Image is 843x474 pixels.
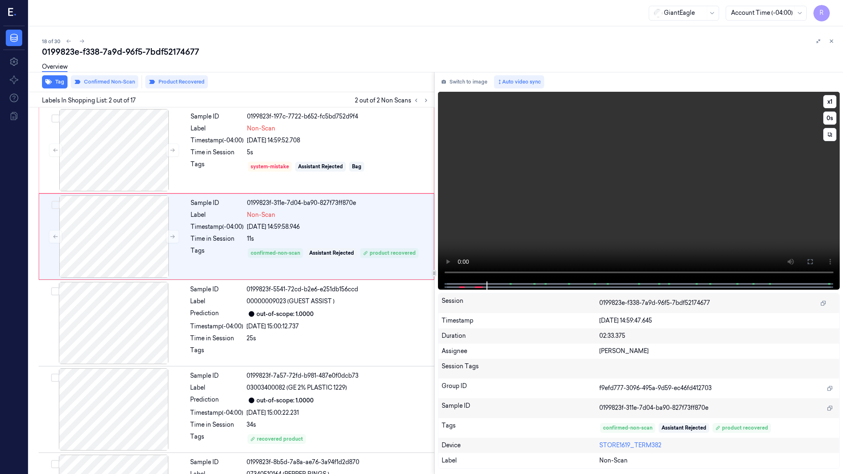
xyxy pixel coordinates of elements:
button: Tag [42,75,68,88]
div: Sample ID [190,285,243,294]
span: 18 of 30 [42,38,61,45]
div: Prediction [190,309,243,319]
div: Device [442,441,599,450]
span: Non-Scan [247,124,275,133]
div: Tags [191,246,244,260]
div: 0199823f-311e-7d04-ba90-827f73ff870e [247,199,429,207]
div: 0199823f-5541-72cd-b2e6-e251db156ccd [247,285,429,294]
button: Select row [51,374,59,382]
span: Non-Scan [599,456,628,465]
div: 11s [247,235,429,243]
button: Switch to image [438,75,491,88]
div: Duration [442,332,599,340]
div: Time in Session [191,148,244,157]
div: Tags [442,421,599,434]
button: R [813,5,830,21]
div: Sample ID [190,372,243,380]
div: Time in Session [190,334,243,343]
div: Timestamp (-04:00) [191,136,244,145]
div: STORE1619_TERM382 [599,441,836,450]
div: 0199823f-8b5d-7a8a-ae76-3a94f1d2d870 [247,458,429,467]
div: out-of-scope: 1.0000 [256,310,314,318]
div: Assignee [442,347,599,355]
span: Non-Scan [247,211,275,219]
button: Select row [51,114,60,123]
span: 2 out of 2 Non Scans [355,95,431,105]
div: Sample ID [191,199,244,207]
div: Timestamp [442,316,599,325]
div: Prediction [190,395,243,405]
button: Auto video sync [494,75,544,88]
span: 00000009023 (GUEST ASSIST ) [247,297,335,306]
div: Label [442,456,599,465]
div: Sample ID [190,458,243,467]
div: system-mistake [251,163,289,170]
div: 02:33.375 [599,332,836,340]
div: Time in Session [190,421,243,429]
div: [DATE] 15:00:22.231 [247,409,429,417]
div: recovered product [250,435,303,443]
button: 0s [823,112,836,125]
div: Bag [352,163,361,170]
div: Group ID [442,382,599,395]
div: 34s [247,421,429,429]
div: product recovered [363,249,416,257]
div: Tags [190,346,243,359]
div: 25s [247,334,429,343]
div: Label [191,211,244,219]
div: Tags [190,432,243,446]
div: 0199823e-f338-7a9d-96f5-7bdf52174677 [42,46,836,58]
span: 0199823e-f338-7a9d-96f5-7bdf52174677 [599,299,710,307]
span: f9efd777-3096-495a-9d59-ec46fd412703 [599,384,712,393]
div: Assistant Rejected [298,163,343,170]
button: Select row [51,460,59,468]
div: [PERSON_NAME] [599,347,836,355]
div: 5s [247,148,429,157]
div: out-of-scope: 1.0000 [256,396,314,405]
div: [DATE] 14:59:47.645 [599,316,836,325]
div: Assistant Rejected [661,424,706,432]
div: Assistant Rejected [309,249,354,257]
span: Labels In Shopping List: 2 out of 17 [42,96,136,105]
span: 03003400082 (GE 2% PLASTIC 1229) [247,383,347,392]
div: 0199823f-7a57-72fd-b981-487e0f0dcb73 [247,372,429,380]
button: x1 [823,95,836,108]
div: Session [442,297,599,310]
div: confirmed-non-scan [251,249,300,257]
div: Label [190,297,243,306]
button: Confirmed Non-Scan [71,75,138,88]
div: Timestamp (-04:00) [190,322,243,331]
button: Select row [51,201,60,209]
span: 0199823f-311e-7d04-ba90-827f73ff870e [599,404,708,412]
div: Sample ID [442,402,599,415]
div: [DATE] 14:59:52.708 [247,136,429,145]
div: Timestamp (-04:00) [190,409,243,417]
a: Overview [42,63,68,72]
div: Tags [191,160,244,173]
button: Select row [51,287,59,295]
div: Time in Session [191,235,244,243]
div: confirmed-non-scan [603,424,652,432]
div: Label [190,383,243,392]
div: [DATE] 14:59:58.946 [247,223,429,231]
div: Session Tags [442,362,599,375]
div: 0199823f-197c-7722-b652-fc5bd752d9f4 [247,112,429,121]
div: Timestamp (-04:00) [191,223,244,231]
div: Label [191,124,244,133]
button: Product Recovered [145,75,208,88]
div: [DATE] 15:00:12.737 [247,322,429,331]
div: product recovered [715,424,768,432]
div: Sample ID [191,112,244,121]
